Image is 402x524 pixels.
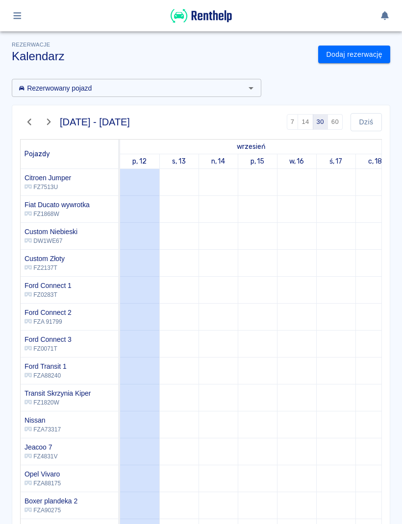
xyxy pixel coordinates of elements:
[298,114,313,130] button: 14 dni
[327,114,343,130] button: 60 dni
[170,154,188,168] a: 13 września 2025
[25,290,72,299] p: FZ0283T
[25,210,90,218] p: FZ1868W
[25,425,61,434] p: FZA73317
[366,154,385,168] a: 18 września 2025
[25,281,72,290] h6: Ford Connect 1
[60,116,130,128] h4: [DATE] - [DATE]
[25,150,50,158] span: Pojazdy
[25,173,71,183] h6: Citroen Jumper
[234,140,268,154] a: 12 września 2025
[25,317,72,326] p: FZA 91799
[248,154,267,168] a: 15 września 2025
[25,469,61,479] h6: Opel Vivaro
[25,496,77,506] h6: Boxer plandeka 2
[25,334,72,344] h6: Ford Connect 3
[351,113,382,131] button: Dziś
[25,479,61,488] p: FZA88175
[25,442,57,452] h6: Jeacoo 7
[318,46,390,64] a: Dodaj rezerwację
[287,154,307,168] a: 16 września 2025
[25,398,91,407] p: FZ1820W
[15,82,242,94] input: Wyszukaj i wybierz pojazdy...
[209,154,228,168] a: 14 września 2025
[25,183,71,191] p: FZ7513U
[25,361,67,371] h6: Ford Transit 1
[244,81,258,95] button: Otwórz
[12,42,50,48] span: Rezerwacje
[25,263,65,272] p: FZ2137T
[327,154,345,168] a: 17 września 2025
[25,200,90,210] h6: Fiat Ducato wywrotka
[25,254,65,263] h6: Custom Złoty
[25,415,61,425] h6: Nissan
[25,506,77,515] p: FZA90275
[25,344,72,353] p: FZ0071T
[313,114,328,130] button: 30 dni
[25,308,72,317] h6: Ford Connect 2
[171,18,232,26] a: Renthelp logo
[130,154,149,168] a: 12 września 2025
[171,8,232,24] img: Renthelp logo
[25,237,77,245] p: DW1WE67
[25,452,57,461] p: FZ4831V
[25,388,91,398] h6: Transit Skrzynia Kiper
[12,49,310,63] h3: Kalendarz
[25,371,67,380] p: FZA88240
[287,114,299,130] button: 7 dni
[25,227,77,237] h6: Custom Niebieski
